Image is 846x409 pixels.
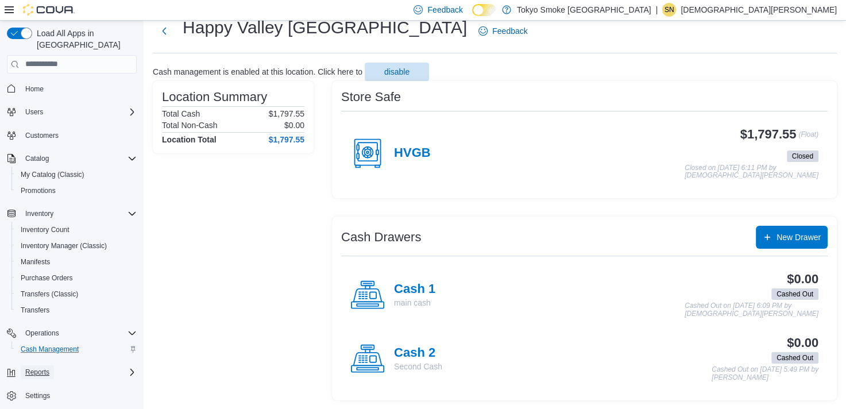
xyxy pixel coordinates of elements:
[492,25,527,37] span: Feedback
[777,289,813,299] span: Cashed Out
[21,388,137,403] span: Settings
[11,238,141,254] button: Inventory Manager (Classic)
[341,230,421,244] h3: Cash Drawers
[16,168,137,182] span: My Catalog (Classic)
[183,16,467,39] h1: Happy Valley [GEOGRAPHIC_DATA]
[162,121,218,130] h6: Total Non-Cash
[21,186,56,195] span: Promotions
[787,151,818,162] span: Closed
[21,365,137,379] span: Reports
[11,167,141,183] button: My Catalog (Classic)
[21,326,64,340] button: Operations
[777,353,813,363] span: Cashed Out
[16,223,137,237] span: Inventory Count
[16,184,137,198] span: Promotions
[21,326,137,340] span: Operations
[25,209,53,218] span: Inventory
[712,366,818,381] p: Cashed Out on [DATE] 5:49 PM by [PERSON_NAME]
[21,207,58,221] button: Inventory
[517,3,651,17] p: Tokyo Smoke [GEOGRAPHIC_DATA]
[25,131,59,140] span: Customers
[2,387,141,404] button: Settings
[25,329,59,338] span: Operations
[21,82,48,96] a: Home
[472,16,473,17] span: Dark Mode
[21,207,137,221] span: Inventory
[21,273,73,283] span: Purchase Orders
[2,364,141,380] button: Reports
[21,105,48,119] button: Users
[16,303,54,317] a: Transfers
[153,67,362,76] p: Cash management is enabled at this location. Click here to
[21,129,63,142] a: Customers
[21,290,78,299] span: Transfers (Classic)
[16,271,137,285] span: Purchase Orders
[16,342,83,356] a: Cash Management
[2,325,141,341] button: Operations
[11,302,141,318] button: Transfers
[16,255,137,269] span: Manifests
[2,127,141,144] button: Customers
[771,352,818,364] span: Cashed Out
[21,225,69,234] span: Inventory Count
[269,135,304,144] h4: $1,797.55
[21,128,137,142] span: Customers
[16,184,60,198] a: Promotions
[162,135,217,144] h4: Location Total
[162,90,267,104] h3: Location Summary
[792,151,813,161] span: Closed
[21,257,50,267] span: Manifests
[16,223,74,237] a: Inventory Count
[685,164,818,180] p: Closed on [DATE] 6:11 PM by [DEMOGRAPHIC_DATA][PERSON_NAME]
[16,287,83,301] a: Transfers (Classic)
[685,302,818,318] p: Cashed Out on [DATE] 6:09 PM by [DEMOGRAPHIC_DATA][PERSON_NAME]
[341,90,401,104] h3: Store Safe
[23,4,75,16] img: Cova
[21,152,53,165] button: Catalog
[25,368,49,377] span: Reports
[21,170,84,179] span: My Catalog (Classic)
[25,107,43,117] span: Users
[25,84,44,94] span: Home
[32,28,137,51] span: Load All Apps in [GEOGRAPHIC_DATA]
[474,20,532,43] a: Feedback
[21,82,137,96] span: Home
[11,254,141,270] button: Manifests
[427,4,462,16] span: Feedback
[394,346,442,361] h4: Cash 2
[11,183,141,199] button: Promotions
[16,271,78,285] a: Purchase Orders
[756,226,828,249] button: New Drawer
[11,341,141,357] button: Cash Management
[2,104,141,120] button: Users
[11,270,141,286] button: Purchase Orders
[269,109,304,118] p: $1,797.55
[284,121,304,130] p: $0.00
[21,389,55,403] a: Settings
[656,3,658,17] p: |
[2,151,141,167] button: Catalog
[798,128,818,148] p: (Float)
[16,239,137,253] span: Inventory Manager (Classic)
[394,282,435,297] h4: Cash 1
[16,239,111,253] a: Inventory Manager (Classic)
[16,255,55,269] a: Manifests
[787,272,818,286] h3: $0.00
[21,241,107,250] span: Inventory Manager (Classic)
[16,303,137,317] span: Transfers
[25,391,50,400] span: Settings
[21,152,137,165] span: Catalog
[25,154,49,163] span: Catalog
[665,3,674,17] span: SN
[2,80,141,97] button: Home
[162,109,200,118] h6: Total Cash
[662,3,676,17] div: Shiran Norbert
[2,206,141,222] button: Inventory
[16,342,137,356] span: Cash Management
[11,222,141,238] button: Inventory Count
[21,365,54,379] button: Reports
[787,336,818,350] h3: $0.00
[21,345,79,354] span: Cash Management
[472,4,496,16] input: Dark Mode
[394,361,442,372] p: Second Cash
